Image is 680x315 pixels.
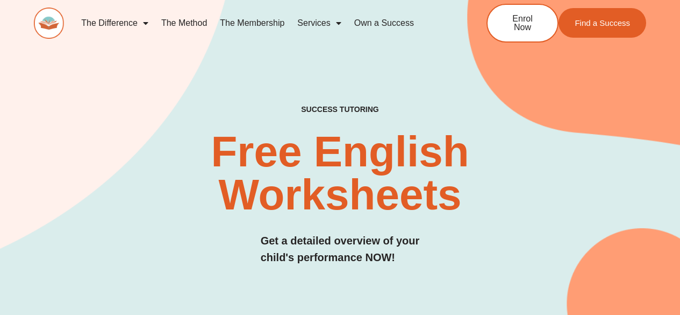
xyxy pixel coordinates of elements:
[348,11,420,36] a: Own a Success
[75,11,155,36] a: The Difference
[213,11,291,36] a: The Membership
[575,19,630,27] span: Find a Success
[486,4,559,43] a: Enrol Now
[155,11,213,36] a: The Method
[138,130,542,216] h2: Free English Worksheets​
[504,15,541,32] span: Enrol Now
[559,8,646,38] a: Find a Success
[291,11,347,36] a: Services
[249,105,431,114] h4: SUCCESS TUTORING​
[261,233,420,266] h3: Get a detailed overview of your child's performance NOW!
[75,11,451,36] nav: Menu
